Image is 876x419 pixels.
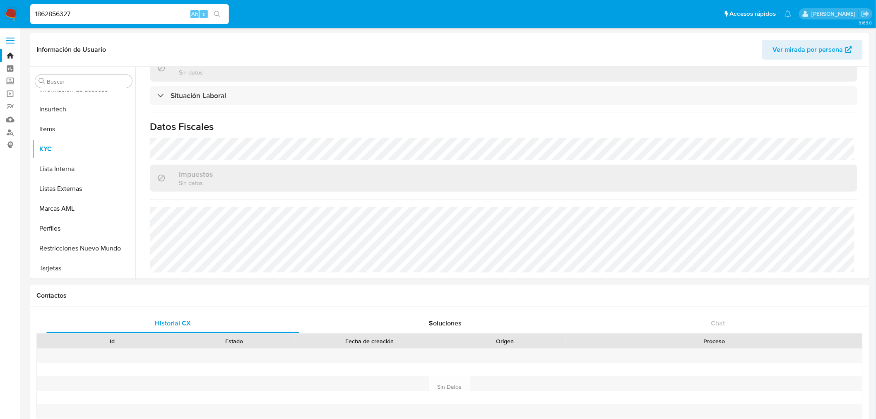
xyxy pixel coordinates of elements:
[32,258,135,278] button: Tarjetas
[32,119,135,139] button: Items
[179,179,213,187] p: Sin datos
[150,120,857,133] h1: Datos Fiscales
[202,10,205,18] span: s
[32,99,135,119] button: Insurtech
[39,78,45,84] button: Buscar
[36,291,863,300] h1: Contactos
[32,199,135,219] button: Marcas AML
[785,10,792,17] a: Notificaciones
[47,78,129,85] input: Buscar
[450,337,560,345] div: Origen
[32,139,135,159] button: KYC
[179,337,289,345] div: Estado
[36,46,106,54] h1: Información de Usuario
[179,170,213,179] h3: Impuestos
[762,40,863,60] button: Ver mirada por persona
[171,91,226,100] h3: Situación Laboral
[191,10,198,18] span: Alt
[209,8,226,20] button: search-icon
[429,318,462,328] span: Soluciones
[179,68,209,76] p: Sin datos
[301,337,438,345] div: Fecha de creación
[32,219,135,238] button: Perfiles
[150,86,857,105] div: Situación Laboral
[32,159,135,179] button: Lista Interna
[150,165,857,192] div: ImpuestosSin datos
[57,337,167,345] div: Id
[861,10,870,18] a: Salir
[711,318,725,328] span: Chat
[30,9,229,19] input: Buscar usuario o caso...
[773,40,843,60] span: Ver mirada por persona
[32,238,135,258] button: Restricciones Nuevo Mundo
[811,10,858,18] p: leonardo.alvarezortiz@mercadolibre.com.co
[32,179,135,199] button: Listas Externas
[730,10,776,18] span: Accesos rápidos
[572,337,857,345] div: Proceso
[150,54,857,81] div: ParientesSin datos
[155,318,191,328] span: Historial CX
